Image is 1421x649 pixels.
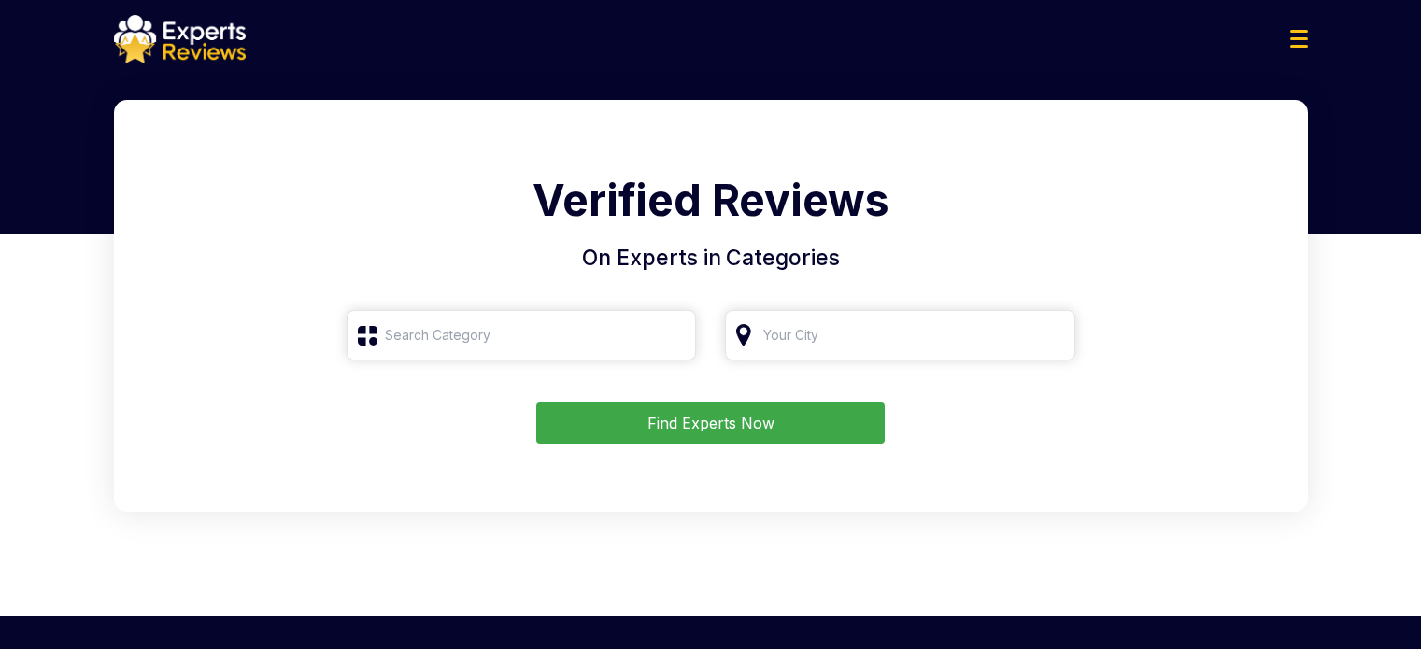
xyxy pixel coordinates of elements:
[114,15,246,63] img: logo
[725,310,1075,360] input: Your City
[1290,30,1308,48] img: Menu Icon
[347,310,697,360] input: Search Category
[136,242,1286,275] h4: On Experts in Categories
[536,402,885,444] button: Find Experts Now
[136,168,1286,242] h1: Verified Reviews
